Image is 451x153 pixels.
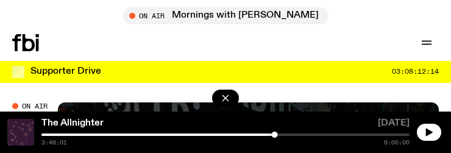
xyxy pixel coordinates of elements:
a: The Allnighter [41,118,104,128]
span: [DATE] [378,119,410,131]
span: On Air [22,102,48,110]
span: 3:48:01 [41,140,67,146]
h3: Supporter Drive [30,67,101,76]
span: 03:08:12:14 [392,68,439,75]
span: 6:00:00 [384,140,410,146]
button: On AirMornings with [PERSON_NAME] [123,7,328,24]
